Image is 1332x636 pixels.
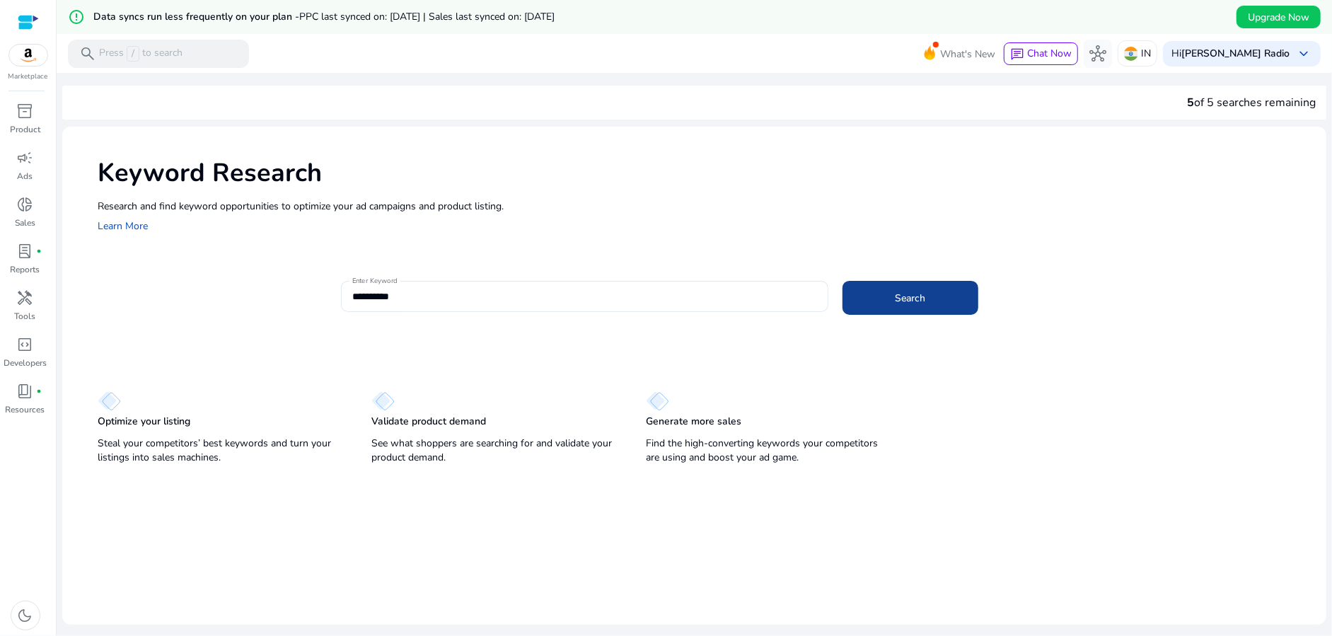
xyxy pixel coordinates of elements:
p: Sales [15,216,35,229]
p: Press to search [99,46,183,62]
p: Optimize your listing [98,415,190,429]
span: inventory_2 [17,103,34,120]
p: Resources [6,403,45,416]
span: chat [1010,47,1024,62]
a: Learn More [98,219,148,233]
img: in.svg [1124,47,1138,61]
button: Search [842,281,978,315]
button: chatChat Now [1004,42,1078,65]
h5: Data syncs run less frequently on your plan - [93,11,555,23]
mat-label: Enter Keyword [352,276,398,286]
h1: Keyword Research [98,158,1312,188]
p: Reports [11,263,40,276]
p: Marketplace [8,71,48,82]
button: hub [1084,40,1112,68]
span: Upgrade Now [1248,10,1309,25]
p: Validate product demand [371,415,486,429]
div: of 5 searches remaining [1187,94,1316,111]
p: See what shoppers are searching for and validate your product demand. [371,436,617,465]
span: donut_small [17,196,34,213]
span: Chat Now [1027,47,1072,60]
p: Ads [18,170,33,183]
span: search [79,45,96,62]
span: book_4 [17,383,34,400]
img: diamond.svg [98,391,121,411]
span: campaign [17,149,34,166]
p: Developers [4,357,47,369]
p: Hi [1171,49,1290,59]
span: fiber_manual_record [37,248,42,254]
mat-icon: error_outline [68,8,85,25]
p: Product [10,123,40,136]
p: Tools [15,310,36,323]
span: PPC last synced on: [DATE] | Sales last synced on: [DATE] [299,10,555,23]
b: [PERSON_NAME] Radio [1181,47,1290,60]
span: Search [895,291,925,306]
img: diamond.svg [371,391,395,411]
img: amazon.svg [9,45,47,66]
span: What's New [940,42,995,67]
p: Find the high-converting keywords your competitors are using and boost your ad game. [646,436,891,465]
span: fiber_manual_record [37,388,42,394]
span: lab_profile [17,243,34,260]
span: handyman [17,289,34,306]
p: IN [1141,41,1151,66]
p: Research and find keyword opportunities to optimize your ad campaigns and product listing. [98,199,1312,214]
button: Upgrade Now [1237,6,1321,28]
span: / [127,46,139,62]
span: hub [1089,45,1106,62]
p: Steal your competitors’ best keywords and turn your listings into sales machines. [98,436,343,465]
span: dark_mode [17,607,34,624]
span: keyboard_arrow_down [1295,45,1312,62]
img: diamond.svg [646,391,669,411]
p: Generate more sales [646,415,741,429]
span: 5 [1187,95,1194,110]
span: code_blocks [17,336,34,353]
